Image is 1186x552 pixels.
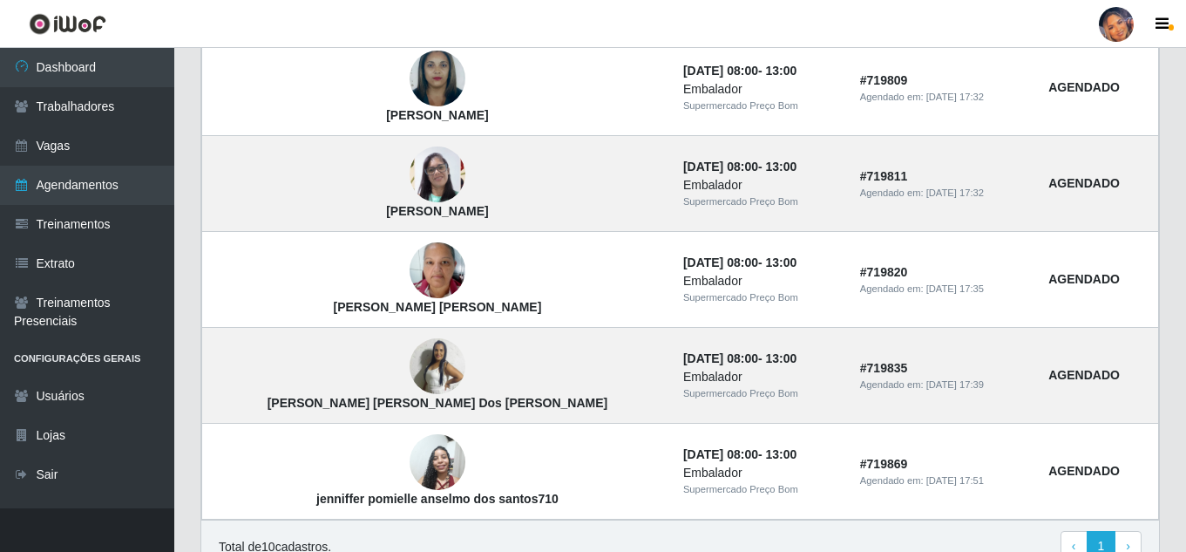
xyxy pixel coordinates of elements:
div: Agendado em: [860,282,1027,296]
div: Supermercado Preço Bom [683,482,839,497]
strong: - [683,256,796,269]
img: Elieusa Santos Barbosa da Silva [410,125,465,224]
strong: # 719820 [860,265,908,279]
strong: AGENDADO [1048,80,1120,94]
time: 13:00 [766,447,797,461]
time: [DATE] 17:32 [926,92,984,102]
strong: [PERSON_NAME] [386,108,488,122]
div: Supermercado Preço Bom [683,99,839,113]
div: Supermercado Preço Bom [683,386,839,401]
time: 13:00 [766,160,797,174]
div: Embalador [683,464,839,482]
time: [DATE] 17:39 [926,379,984,390]
strong: [PERSON_NAME] [386,204,488,218]
time: [DATE] 17:51 [926,475,984,486]
time: [DATE] 08:00 [683,447,758,461]
strong: - [683,64,796,78]
strong: - [683,160,796,174]
div: Embalador [683,80,839,99]
time: 13:00 [766,351,797,365]
img: CoreUI Logo [29,13,106,35]
img: jenniffer pomielle anselmo dos santos710 [410,426,465,500]
div: Supermercado Preço Bom [683,290,839,305]
strong: [PERSON_NAME] [PERSON_NAME] Dos [PERSON_NAME] [268,396,607,410]
div: Embalador [683,272,839,290]
strong: # 719835 [860,361,908,375]
time: [DATE] 08:00 [683,351,758,365]
div: Agendado em: [860,186,1027,201]
div: Embalador [683,368,839,386]
img: Ana Maria Martins Dos Santos [410,338,465,394]
strong: AGENDADO [1048,368,1120,382]
div: Agendado em: [860,90,1027,105]
time: [DATE] 17:32 [926,187,984,198]
strong: AGENDADO [1048,464,1120,478]
strong: # 719811 [860,169,908,183]
div: Embalador [683,176,839,194]
time: [DATE] 08:00 [683,256,758,269]
div: Supermercado Preço Bom [683,194,839,209]
time: [DATE] 17:35 [926,283,984,294]
img: Maria verônica de Oliveira Nascimento [410,234,465,308]
time: 13:00 [766,64,797,78]
strong: [PERSON_NAME] [PERSON_NAME] [334,300,542,314]
img: Andréa Henriques Pereira [410,43,465,116]
strong: jenniffer pomielle anselmo dos santos710 [316,492,559,506]
strong: - [683,351,796,365]
strong: - [683,447,796,461]
strong: AGENDADO [1048,272,1120,286]
strong: # 719809 [860,73,908,87]
time: [DATE] 08:00 [683,64,758,78]
strong: # 719869 [860,457,908,471]
div: Agendado em: [860,474,1027,488]
time: 13:00 [766,256,797,269]
div: Agendado em: [860,378,1027,392]
time: [DATE] 08:00 [683,160,758,174]
strong: AGENDADO [1048,176,1120,190]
